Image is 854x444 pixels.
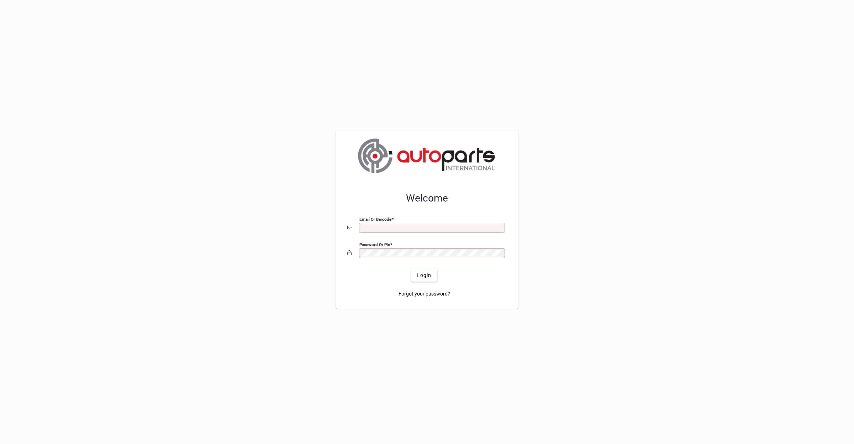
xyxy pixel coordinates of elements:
[417,272,431,279] span: Login
[411,269,437,282] button: Login
[347,192,507,204] h2: Welcome
[399,290,450,298] span: Forgot your password?
[359,217,391,222] mat-label: Email or Barcode
[396,287,453,300] a: Forgot your password?
[359,242,390,247] mat-label: Password or Pin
